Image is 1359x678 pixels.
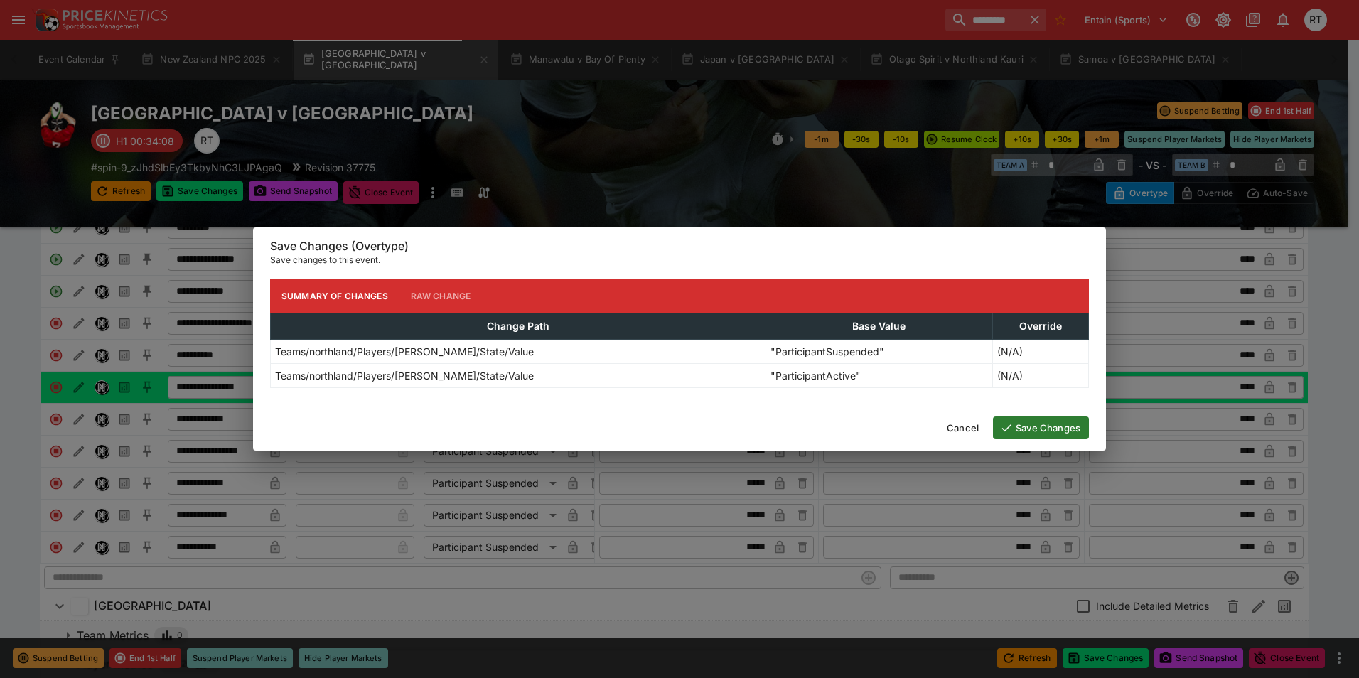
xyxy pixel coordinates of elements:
[993,364,1089,388] td: (N/A)
[938,416,987,439] button: Cancel
[275,344,534,359] p: Teams/northland/Players/[PERSON_NAME]/State/Value
[275,368,534,383] p: Teams/northland/Players/[PERSON_NAME]/State/Value
[270,253,1089,267] p: Save changes to this event.
[270,279,399,313] button: Summary of Changes
[766,313,993,340] th: Base Value
[766,364,993,388] td: "ParticipantActive"
[399,279,483,313] button: Raw Change
[766,340,993,364] td: "ParticipantSuspended"
[993,416,1089,439] button: Save Changes
[993,340,1089,364] td: (N/A)
[270,239,1089,254] h6: Save Changes (Overtype)
[993,313,1089,340] th: Override
[271,313,766,340] th: Change Path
